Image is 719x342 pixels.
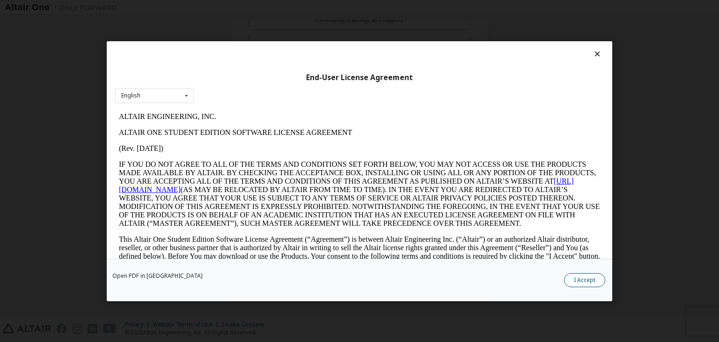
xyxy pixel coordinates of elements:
p: IF YOU DO NOT AGREE TO ALL OF THE TERMS AND CONDITIONS SET FORTH BELOW, YOU MAY NOT ACCESS OR USE... [4,52,485,119]
p: (Rev. [DATE]) [4,36,485,44]
div: English [121,93,140,98]
p: This Altair One Student Edition Software License Agreement (“Agreement”) is between Altair Engine... [4,126,485,160]
button: I Accept [564,273,605,287]
a: Open PDF in [GEOGRAPHIC_DATA] [112,273,203,279]
div: End-User License Agreement [115,73,604,82]
a: [URL][DOMAIN_NAME] [4,68,459,85]
p: ALTAIR ENGINEERING, INC. [4,4,485,12]
p: ALTAIR ONE STUDENT EDITION SOFTWARE LICENSE AGREEMENT [4,20,485,28]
